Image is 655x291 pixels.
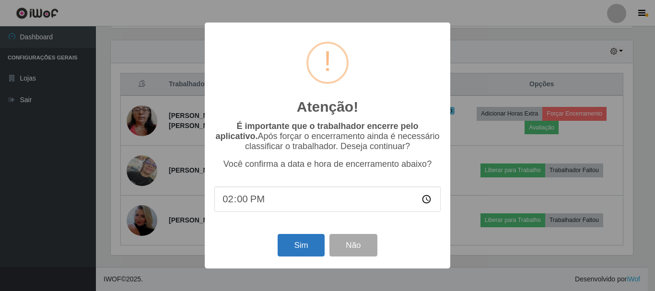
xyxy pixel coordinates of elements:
[214,159,441,169] p: Você confirma a data e hora de encerramento abaixo?
[214,121,441,151] p: Após forçar o encerramento ainda é necessário classificar o trabalhador. Deseja continuar?
[297,98,358,116] h2: Atenção!
[329,234,377,256] button: Não
[215,121,418,141] b: É importante que o trabalhador encerre pelo aplicativo.
[278,234,324,256] button: Sim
